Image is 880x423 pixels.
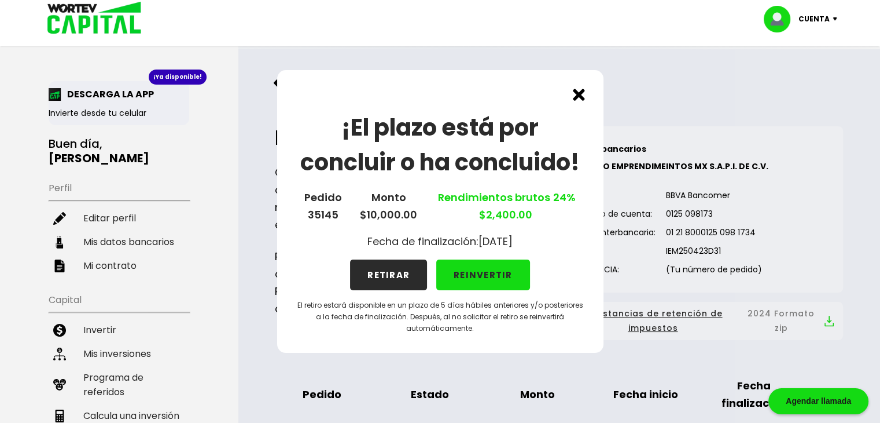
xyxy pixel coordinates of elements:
[367,233,513,250] p: Fecha de finalización: [DATE]
[798,10,830,28] p: Cuenta
[360,189,417,224] p: Monto $10,000.00
[764,6,798,32] img: profile-image
[296,300,585,334] p: El retiro estará disponible en un plazo de 5 días hábiles anteriores y/o posteriores a la fecha d...
[296,110,585,180] h1: ¡El plazo está por concluir o ha concluido!
[435,190,576,222] a: Rendimientos brutos $2,400.00
[550,190,576,205] span: 24%
[350,260,427,290] button: RETIRAR
[436,260,530,290] button: REINVERTIR
[573,89,585,101] img: cross.ed5528e3.svg
[768,388,868,414] div: Agendar llamada
[830,17,845,21] img: icon-down
[304,189,342,224] p: Pedido 35145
